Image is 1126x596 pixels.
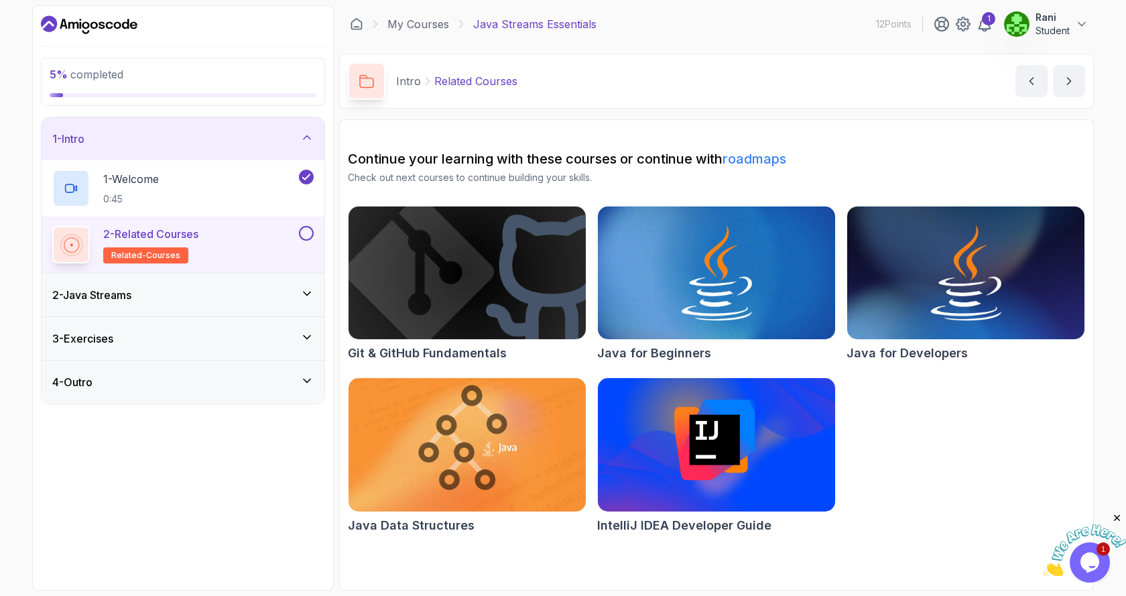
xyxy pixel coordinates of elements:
h2: Java for Developers [847,344,968,363]
a: 1 [977,16,993,32]
h2: Java Data Structures [348,516,475,535]
button: 2-Java Streams [42,274,324,316]
h2: Continue your learning with these courses or continue with [348,150,1085,168]
button: 1-Intro [42,117,324,160]
p: Intro [396,73,421,89]
h3: 4 - Outro [52,374,92,390]
div: 1 [982,12,995,25]
p: Student [1036,24,1070,38]
img: user profile image [1004,11,1029,37]
button: user profile imageRaniStudent [1003,11,1088,38]
button: 3-Exercises [42,317,324,360]
button: 1-Welcome0:45 [52,170,314,207]
span: 5 % [50,68,68,81]
p: 0:45 [103,192,159,206]
a: Git & GitHub Fundamentals cardGit & GitHub Fundamentals [348,206,586,363]
a: Dashboard [41,14,137,36]
h2: Java for Beginners [597,344,711,363]
h2: IntelliJ IDEA Developer Guide [597,516,771,535]
a: roadmaps [723,151,786,167]
h3: 3 - Exercises [52,331,113,347]
a: Dashboard [350,17,363,31]
button: next content [1053,65,1085,97]
iframe: chat widget [1043,512,1126,576]
img: Java for Developers card [847,206,1084,339]
p: 2 - Related Courses [103,226,198,242]
img: Java for Beginners card [598,206,835,339]
p: Check out next courses to continue building your skills. [348,171,1085,184]
p: Rani [1036,11,1070,24]
p: Related Courses [434,73,517,89]
button: 4-Outro [42,361,324,404]
a: IntelliJ IDEA Developer Guide cardIntelliJ IDEA Developer Guide [597,377,836,534]
img: Java Data Structures card [349,378,586,511]
button: previous content [1015,65,1048,97]
h3: 1 - Intro [52,131,84,147]
a: Java Data Structures cardJava Data Structures [348,377,586,534]
a: Java for Beginners cardJava for Beginners [597,206,836,363]
p: 12 Points [876,17,912,31]
a: My Courses [387,16,449,32]
p: Java Streams Essentials [473,16,597,32]
button: 2-Related Coursesrelated-courses [52,226,314,263]
h3: 2 - Java Streams [52,287,131,303]
a: Java for Developers cardJava for Developers [847,206,1085,363]
img: IntelliJ IDEA Developer Guide card [598,378,835,511]
span: related-courses [111,250,180,261]
span: completed [50,68,123,81]
p: 1 - Welcome [103,171,159,187]
h2: Git & GitHub Fundamentals [348,344,507,363]
img: Git & GitHub Fundamentals card [349,206,586,339]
